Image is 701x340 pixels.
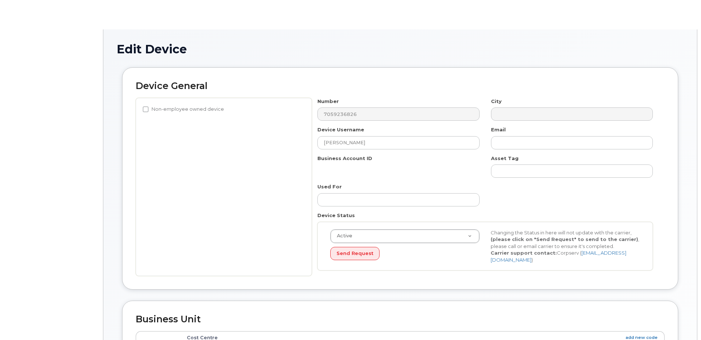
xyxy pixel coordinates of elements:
span: Active [332,233,352,239]
a: [EMAIL_ADDRESS][DOMAIN_NAME] [491,250,626,263]
strong: Carrier support contact: [491,250,557,256]
label: Number [317,98,339,105]
label: Device Username [317,126,364,133]
label: City [491,98,502,105]
button: Send Request [330,247,380,261]
h2: Business Unit [136,314,665,325]
label: Used For [317,183,342,190]
label: Device Status [317,212,355,219]
h2: Device General [136,81,665,91]
a: Active [331,230,479,243]
label: Non-employee owned device [143,105,224,114]
label: Business Account ID [317,155,372,162]
h1: Edit Device [117,43,684,56]
label: Email [491,126,506,133]
label: Asset Tag [491,155,519,162]
input: Non-employee owned device [143,106,149,112]
div: Changing the Status in here will not update with the carrier, , please call or email carrier to e... [485,229,645,263]
strong: (please click on "Send Request" to send to the carrier) [491,236,638,242]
